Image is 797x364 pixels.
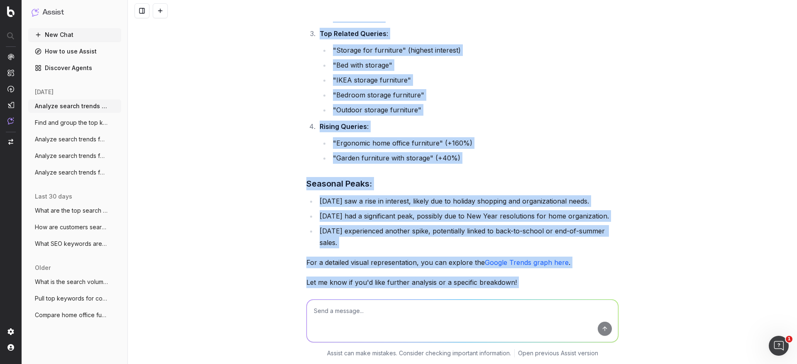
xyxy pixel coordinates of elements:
[317,121,619,164] li: :
[518,349,598,357] a: Open previous Assist version
[306,277,619,288] p: Let me know if you'd like further analysis or a specific breakdown!
[28,275,121,289] button: What is the search volume when comparing
[7,344,14,351] img: My account
[330,104,619,116] li: "Outdoor storage furniture"
[306,257,619,268] p: For a detailed visual representation, you can explore the .
[35,264,51,272] span: older
[769,336,789,356] iframe: Intercom live chat
[35,135,108,143] span: Analyze search trends for: bathroom mate
[330,152,619,164] li: "Garden furniture with storage" (+40%)
[7,85,14,92] img: Activation
[28,308,121,322] button: Compare home office furniture search ter
[327,349,511,357] p: Assist can make mistakes. Consider checking important information.
[35,192,72,201] span: last 30 days
[7,69,14,76] img: Intelligence
[330,89,619,101] li: "Bedroom storage furniture"
[35,206,108,215] span: What are the top search queries for neut
[32,7,118,18] button: Assist
[485,258,569,267] a: Google Trends graph here
[35,152,108,160] span: Analyze search trends for: Spring scents
[320,122,367,131] strong: Rising Queries
[8,139,13,145] img: Switch project
[28,28,121,41] button: New Chat
[317,195,619,207] li: [DATE] saw a rise in interest, likely due to holiday shopping and organizational needs.
[28,45,121,58] a: How to use Assist
[32,8,39,16] img: Assist
[330,137,619,149] li: "Ergonomic home office furniture" (+160%)
[7,53,14,60] img: Analytics
[320,29,386,38] strong: Top Related Queries
[35,168,108,177] span: Analyze search trends for: gardening
[28,116,121,129] button: Find and group the top keywords for bath
[7,328,14,335] img: Setting
[317,28,619,116] li: :
[28,166,121,179] button: Analyze search trends for: gardening
[7,117,14,124] img: Assist
[28,221,121,234] button: How are customers searching for shorter
[317,210,619,222] li: [DATE] had a significant peak, possibly due to New Year resolutions for home organization.
[28,61,121,75] a: Discover Agents
[35,240,108,248] span: What SEO keywords are customers using to
[330,44,619,56] li: "Storage for furniture" (highest interest)
[35,102,108,110] span: Analyze search trends for: storage furni
[28,204,121,217] button: What are the top search queries for neut
[786,336,792,342] span: 1
[317,225,619,248] li: [DATE] experienced another spike, potentially linked to back-to-school or end-of-summer sales.
[35,223,108,231] span: How are customers searching for shorter
[28,149,121,163] button: Analyze search trends for: Spring scents
[330,74,619,86] li: "IKEA storage furniture"
[35,119,108,127] span: Find and group the top keywords for bath
[28,133,121,146] button: Analyze search trends for: bathroom mate
[35,311,108,319] span: Compare home office furniture search ter
[42,7,64,18] h1: Assist
[7,102,14,108] img: Studio
[28,292,121,305] button: Pull top keywords for coffee table shape
[28,237,121,250] button: What SEO keywords are customers using to
[35,88,54,96] span: [DATE]
[35,278,108,286] span: What is the search volume when comparing
[35,294,108,303] span: Pull top keywords for coffee table shape
[28,99,121,113] button: Analyze search trends for: storage furni
[7,6,15,17] img: Botify logo
[306,177,619,190] h3: Seasonal Peaks:
[330,59,619,71] li: "Bed with storage"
